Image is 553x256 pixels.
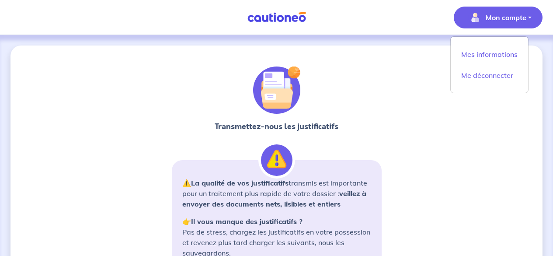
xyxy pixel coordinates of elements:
button: illu_account_valid_menu.svgMon compte [454,7,543,28]
a: Me déconnecter [454,68,525,82]
strong: Il vous manque des justificatifs ? [191,217,303,226]
img: illu_account_valid_menu.svg [468,11,482,25]
img: illu_alert.svg [261,144,292,176]
p: ⚠️ transmis est importante pour un traitement plus rapide de votre dossier : [182,178,371,209]
strong: La qualité de vos justificatifs [191,179,289,187]
p: Mon compte [486,12,526,23]
img: illu_folder_download.svg [253,67,300,114]
div: illu_account_valid_menu.svgMon compte [450,36,529,93]
p: Transmettez-nous les justificatifs [215,121,338,132]
a: Mes informations [454,47,525,61]
img: Cautioneo [244,12,310,23]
